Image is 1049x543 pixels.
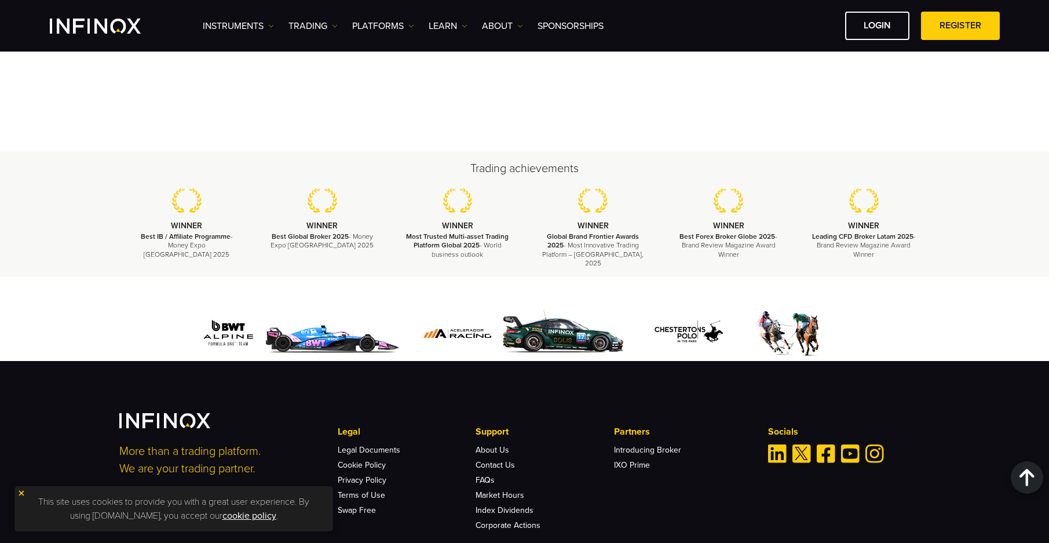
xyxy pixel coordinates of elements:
[713,221,744,231] strong: WINNER
[792,444,811,463] a: Twitter
[134,232,240,259] p: - Money Expo [GEOGRAPHIC_DATA] 2025
[406,232,509,249] strong: Most Trusted Multi-asset Trading Platform Global 2025
[810,232,917,259] p: - Brand Review Magazine Award Winner
[17,489,25,497] img: yellow close icon
[476,475,495,485] a: FAQs
[476,460,515,470] a: Contact Us
[841,444,860,463] a: Youtube
[476,520,540,530] a: Corporate Actions
[338,445,400,455] a: Legal Documents
[338,425,476,439] p: Legal
[845,12,909,40] a: LOGIN
[171,221,202,231] strong: WINNER
[352,19,414,33] a: PLATFORMS
[547,232,639,249] strong: Global Brand Frontier Awards 2025
[20,492,327,526] p: This site uses cookies to provide you with a great user experience. By using [DOMAIN_NAME], you a...
[222,510,276,522] a: cookie policy
[614,445,681,455] a: Introducing Broker
[578,221,609,231] strong: WINNER
[848,221,879,231] strong: WINNER
[614,425,752,439] p: Partners
[442,221,473,231] strong: WINNER
[921,12,1000,40] a: REGISTER
[476,490,524,500] a: Market Hours
[272,232,349,240] strong: Best Global Broker 2025
[768,425,930,439] p: Socials
[203,19,274,33] a: Instruments
[50,19,168,34] a: INFINOX Logo
[338,460,386,470] a: Cookie Policy
[269,232,375,250] p: - Money Expo [GEOGRAPHIC_DATA] 2025
[141,232,231,240] strong: Best IB / Affiliate Programme
[119,443,322,478] p: More than a trading platform. We are your trading partner.
[429,19,467,33] a: Learn
[404,232,511,259] p: - World business outlook
[306,221,338,231] strong: WINNER
[476,425,613,439] p: Support
[119,161,930,177] h2: Trading achievements
[768,444,787,463] a: Linkedin
[865,444,884,463] a: Instagram
[538,19,604,33] a: SPONSORSHIPS
[476,445,509,455] a: About Us
[679,232,775,240] strong: Best Forex Broker Globe 2025
[288,19,338,33] a: TRADING
[476,505,533,515] a: Index Dividends
[614,460,650,470] a: IXO Prime
[338,490,385,500] a: Terms of Use
[675,232,782,259] p: - Brand Review Magazine Award Winner
[817,444,835,463] a: Facebook
[540,232,646,268] p: - Most Innovative Trading Platform – [GEOGRAPHIC_DATA], 2025
[482,19,523,33] a: ABOUT
[338,505,376,515] a: Swap Free
[812,232,913,240] strong: Leading CFD Broker Latam 2025
[338,475,386,485] a: Privacy Policy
